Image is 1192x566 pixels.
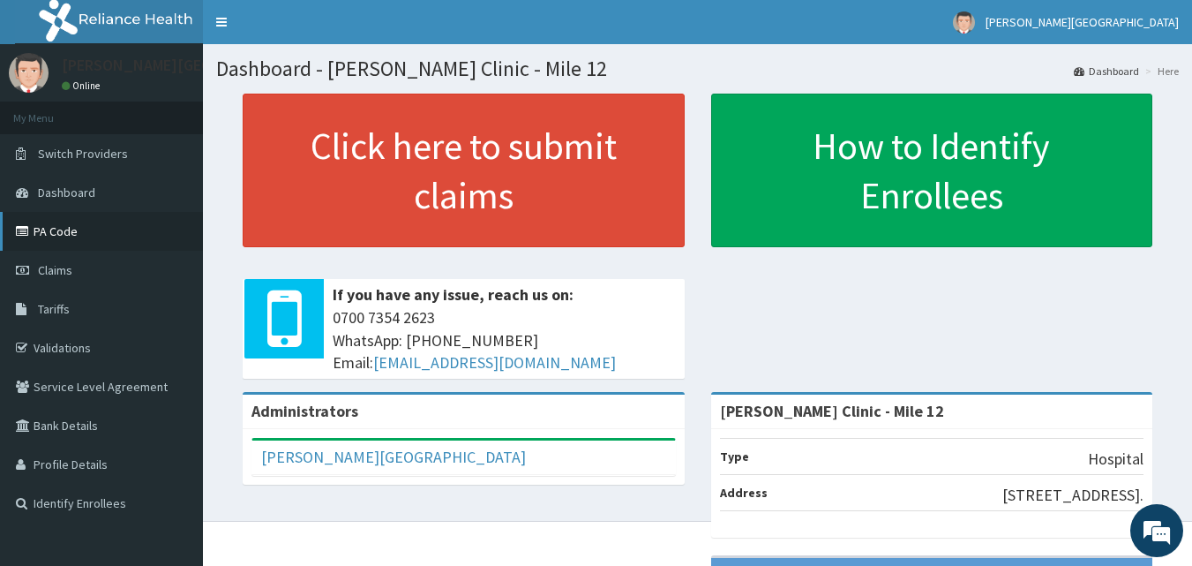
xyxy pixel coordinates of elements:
a: How to Identify Enrollees [711,94,1153,247]
h1: Dashboard - [PERSON_NAME] Clinic - Mile 12 [216,57,1179,80]
p: [STREET_ADDRESS]. [1002,484,1143,507]
span: Claims [38,262,72,278]
span: 0700 7354 2623 WhatsApp: [PHONE_NUMBER] Email: [333,306,676,374]
p: Hospital [1088,448,1143,471]
img: User Image [9,53,49,93]
a: Dashboard [1074,64,1139,79]
b: Type [720,449,749,464]
a: [EMAIL_ADDRESS][DOMAIN_NAME] [373,352,616,373]
b: Administrators [251,401,358,421]
span: Dashboard [38,185,95,200]
li: Here [1141,64,1179,79]
span: [PERSON_NAME][GEOGRAPHIC_DATA] [986,14,1179,30]
span: We're online! [102,170,244,349]
span: Switch Providers [38,146,128,162]
img: User Image [953,11,975,34]
b: Address [720,485,768,501]
b: If you have any issue, reach us on: [333,284,574,305]
img: d_794563401_company_1708531726252_794563401 [33,88,71,132]
a: Click here to submit claims [243,94,685,247]
div: Chat with us now [92,99,296,122]
a: [PERSON_NAME][GEOGRAPHIC_DATA] [261,447,526,467]
a: Online [62,79,104,92]
textarea: Type your message and hit 'Enter' [9,378,336,440]
div: Minimize live chat window [289,9,332,51]
strong: [PERSON_NAME] Clinic - Mile 12 [720,401,944,421]
span: Tariffs [38,301,70,317]
p: [PERSON_NAME][GEOGRAPHIC_DATA] [62,57,323,73]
